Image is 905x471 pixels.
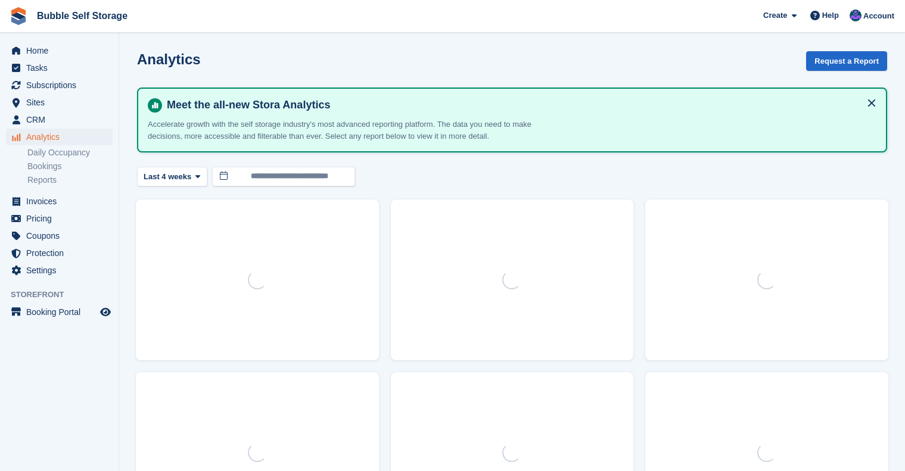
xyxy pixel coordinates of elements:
[6,60,113,76] a: menu
[27,147,113,158] a: Daily Occupancy
[137,51,201,67] h2: Analytics
[763,10,787,21] span: Create
[6,210,113,227] a: menu
[26,111,98,128] span: CRM
[6,129,113,145] a: menu
[27,161,113,172] a: Bookings
[806,51,887,71] button: Request a Report
[863,10,894,22] span: Account
[148,118,565,142] p: Accelerate growth with the self storage industry's most advanced reporting platform. The data you...
[6,42,113,59] a: menu
[26,94,98,111] span: Sites
[6,227,113,244] a: menu
[11,289,119,301] span: Storefront
[26,193,98,210] span: Invoices
[162,98,876,112] h4: Meet the all-new Stora Analytics
[32,6,132,26] a: Bubble Self Storage
[10,7,27,25] img: stora-icon-8386f47178a22dfd0bd8f6a31ec36ba5ce8667c1dd55bd0f319d3a0aa187defe.svg
[26,60,98,76] span: Tasks
[6,304,113,320] a: menu
[26,262,98,279] span: Settings
[26,77,98,93] span: Subscriptions
[137,167,207,186] button: Last 4 weeks
[6,193,113,210] a: menu
[26,42,98,59] span: Home
[26,245,98,261] span: Protection
[26,129,98,145] span: Analytics
[6,111,113,128] a: menu
[26,304,98,320] span: Booking Portal
[98,305,113,319] a: Preview store
[6,94,113,111] a: menu
[26,210,98,227] span: Pricing
[6,77,113,93] a: menu
[144,171,191,183] span: Last 4 weeks
[6,262,113,279] a: menu
[6,245,113,261] a: menu
[26,227,98,244] span: Coupons
[27,174,113,186] a: Reports
[850,10,862,21] img: Stuart Jackson
[822,10,839,21] span: Help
